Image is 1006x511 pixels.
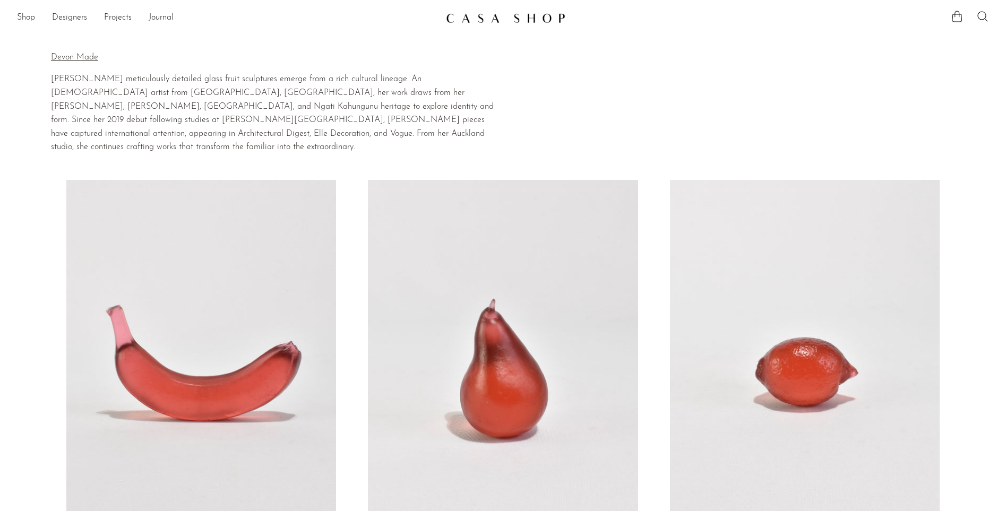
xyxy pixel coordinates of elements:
nav: Desktop navigation [17,9,437,27]
a: Shop [17,11,35,25]
a: Designers [52,11,87,25]
p: [PERSON_NAME] meticulously detailed glass fruit sculptures emerge from a rich cultural lineage. A... [51,73,504,154]
p: Devon Made [51,51,504,65]
a: Projects [104,11,132,25]
ul: NEW HEADER MENU [17,9,437,27]
a: Journal [149,11,174,25]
